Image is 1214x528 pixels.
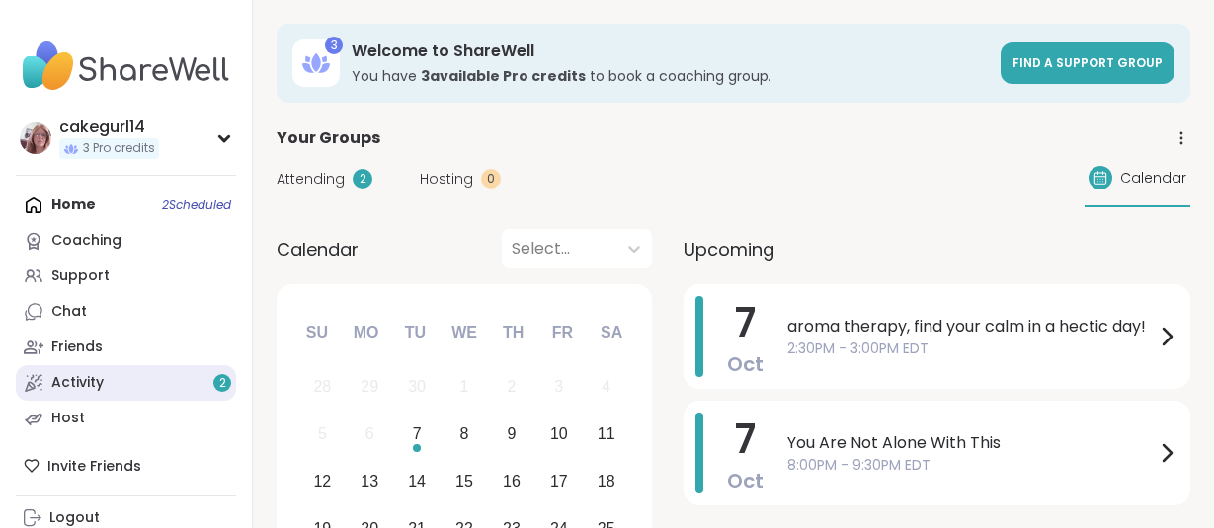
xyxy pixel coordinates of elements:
div: 8 [460,420,469,447]
a: Support [16,259,236,294]
span: Calendar [1120,168,1186,189]
b: 3 available Pro credit s [421,66,586,86]
div: We [443,311,486,354]
div: Choose Monday, October 13th, 2025 [349,461,391,503]
div: Not available Thursday, October 2nd, 2025 [491,366,533,409]
div: Choose Friday, October 17th, 2025 [537,461,580,503]
div: 3 [554,373,563,400]
div: 5 [318,420,327,447]
div: Sa [590,311,633,354]
div: Not available Tuesday, September 30th, 2025 [396,366,439,409]
div: Choose Thursday, October 9th, 2025 [491,414,533,456]
div: Tu [393,311,437,354]
div: Choose Thursday, October 16th, 2025 [491,461,533,503]
div: Not available Wednesday, October 1st, 2025 [444,366,486,409]
div: 15 [455,468,473,494]
span: 7 [735,412,756,467]
span: Calendar [277,236,359,263]
div: cakegurl14 [59,116,159,138]
div: Fr [540,311,584,354]
h3: You have to book a coaching group. [352,66,989,86]
span: Attending [277,169,345,189]
div: 1 [460,373,469,400]
div: 2 [507,373,516,400]
div: Choose Wednesday, October 8th, 2025 [444,414,486,456]
div: Choose Wednesday, October 15th, 2025 [444,461,486,503]
div: Not available Sunday, September 28th, 2025 [301,366,344,409]
div: Choose Tuesday, October 14th, 2025 [396,461,439,503]
div: Activity [51,373,104,393]
div: Not available Saturday, October 4th, 2025 [585,366,627,409]
div: Choose Saturday, October 11th, 2025 [585,414,627,456]
div: Coaching [51,231,121,251]
div: Choose Friday, October 10th, 2025 [537,414,580,456]
div: Not available Monday, October 6th, 2025 [349,414,391,456]
div: 18 [598,468,615,494]
span: Oct [727,467,764,494]
div: Invite Friends [16,448,236,484]
div: 7 [413,420,422,447]
a: Activity2 [16,365,236,401]
div: Chat [51,302,87,322]
span: 2 [219,375,226,392]
div: 10 [550,420,568,447]
span: Oct [727,350,764,378]
div: 9 [507,420,516,447]
span: 7 [735,295,756,350]
div: 29 [361,373,378,400]
div: Logout [49,508,100,528]
div: Not available Friday, October 3rd, 2025 [537,366,580,409]
div: Choose Tuesday, October 7th, 2025 [396,414,439,456]
div: 16 [503,468,521,494]
span: 8:00PM - 9:30PM EDT [787,455,1155,476]
div: 0 [481,169,501,189]
div: Choose Saturday, October 18th, 2025 [585,461,627,503]
div: 4 [602,373,610,400]
span: Upcoming [684,236,774,263]
span: Find a support group [1012,54,1163,71]
div: 6 [365,420,374,447]
a: Find a support group [1001,42,1174,84]
a: Friends [16,330,236,365]
div: Friends [51,338,103,357]
div: 2 [353,169,372,189]
div: 17 [550,468,568,494]
div: Support [51,266,110,286]
span: Your Groups [277,126,380,150]
div: Host [51,409,85,428]
div: 3 [325,37,343,54]
a: Host [16,401,236,436]
img: cakegurl14 [20,122,51,154]
span: Hosting [420,169,473,189]
div: 12 [313,468,331,494]
h3: Welcome to ShareWell [352,40,989,62]
a: Chat [16,294,236,330]
img: ShareWell Nav Logo [16,32,236,101]
div: Choose Sunday, October 12th, 2025 [301,461,344,503]
span: 2:30PM - 3:00PM EDT [787,339,1155,359]
div: Not available Monday, September 29th, 2025 [349,366,391,409]
div: 13 [361,468,378,494]
span: You Are Not Alone With This [787,431,1155,455]
div: Su [295,311,339,354]
a: Coaching [16,223,236,259]
span: aroma therapy, find your calm in a hectic day! [787,315,1155,339]
div: 11 [598,420,615,447]
div: Not available Sunday, October 5th, 2025 [301,414,344,456]
div: Mo [344,311,387,354]
span: 3 Pro credits [83,140,155,157]
div: 14 [408,468,426,494]
div: 30 [408,373,426,400]
div: Th [492,311,535,354]
div: 28 [313,373,331,400]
